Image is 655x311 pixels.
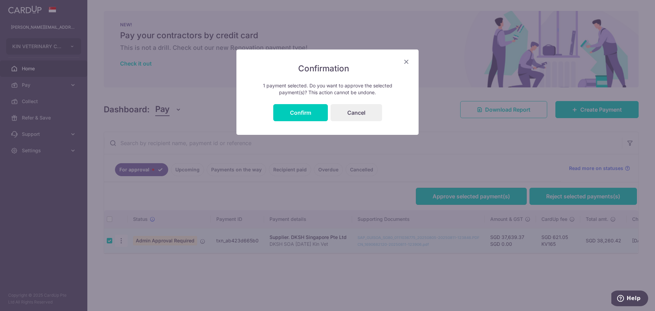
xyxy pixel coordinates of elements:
[250,82,405,96] p: 1 payment selected. Do you want to approve the selected payment(s)? This action cannot be undone.
[250,63,405,74] h5: Confirmation
[273,104,328,121] button: Confirm
[331,104,382,121] button: Cancel
[402,58,410,66] button: Close
[611,291,648,308] iframe: Opens a widget where you can find more information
